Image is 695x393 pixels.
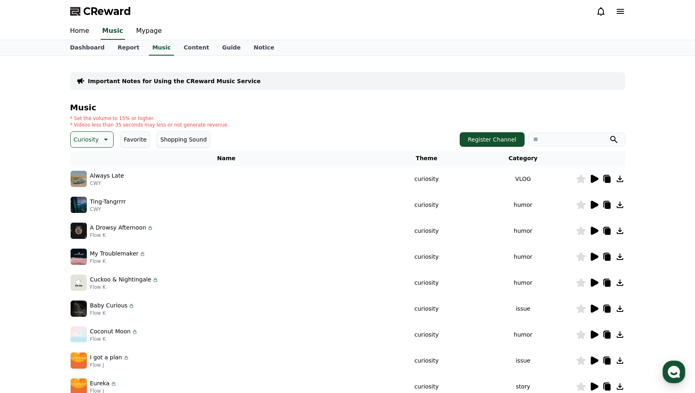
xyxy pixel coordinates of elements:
[70,131,114,148] button: Curiosity
[71,275,87,291] img: music
[71,197,87,213] img: music
[471,270,576,296] td: humor
[471,296,576,322] td: issue
[70,5,131,18] a: CReward
[70,103,625,112] h4: Music
[71,352,87,369] img: music
[471,322,576,348] td: humor
[215,40,247,56] a: Guide
[471,244,576,270] td: humor
[90,223,146,232] p: A Drowsy Afternoon
[383,166,471,192] td: curiosity
[471,348,576,374] td: issue
[471,192,576,218] td: humor
[71,171,87,187] img: music
[71,301,87,317] img: music
[90,206,126,213] p: CWY
[90,258,146,264] p: Flow K
[383,322,471,348] td: curiosity
[74,134,99,145] p: Curiosity
[90,301,128,310] p: Baby Curious
[90,172,124,180] p: Always Late
[90,353,122,362] p: I got a plan
[71,326,87,343] img: music
[90,327,131,336] p: Coconut Moon
[149,40,174,56] a: Music
[383,348,471,374] td: curiosity
[88,77,261,85] a: Important Notes for Using the CReward Music Service
[177,40,216,56] a: Content
[90,379,110,388] p: Eureka
[471,166,576,192] td: VLOG
[111,40,146,56] a: Report
[90,249,139,258] p: My Troublemaker
[90,284,159,290] p: Flow K
[71,249,87,265] img: music
[64,40,111,56] a: Dashboard
[71,223,87,239] img: music
[90,180,124,187] p: CWY
[383,270,471,296] td: curiosity
[383,151,471,166] th: Theme
[90,198,126,206] p: Ting-Tangrrrr
[83,5,131,18] span: CReward
[247,40,281,56] a: Notice
[383,244,471,270] td: curiosity
[70,115,229,122] p: * Set the volume to 15% or higher.
[383,192,471,218] td: curiosity
[471,151,576,166] th: Category
[90,275,151,284] p: Cuckoo & Nightingale
[471,218,576,244] td: humor
[157,131,210,148] button: Shopping Sound
[130,23,168,40] a: Mypage
[383,218,471,244] td: curiosity
[90,232,154,238] p: Flow K
[383,296,471,322] td: curiosity
[70,151,383,166] th: Name
[90,310,135,316] p: Flow K
[64,23,96,40] a: Home
[120,131,150,148] button: Favorite
[90,336,138,342] p: Flow K
[101,23,125,40] a: Music
[90,362,129,368] p: Flow J
[70,122,229,128] p: * Videos less than 35 seconds may less or not generate revenue.
[460,132,525,147] button: Register Channel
